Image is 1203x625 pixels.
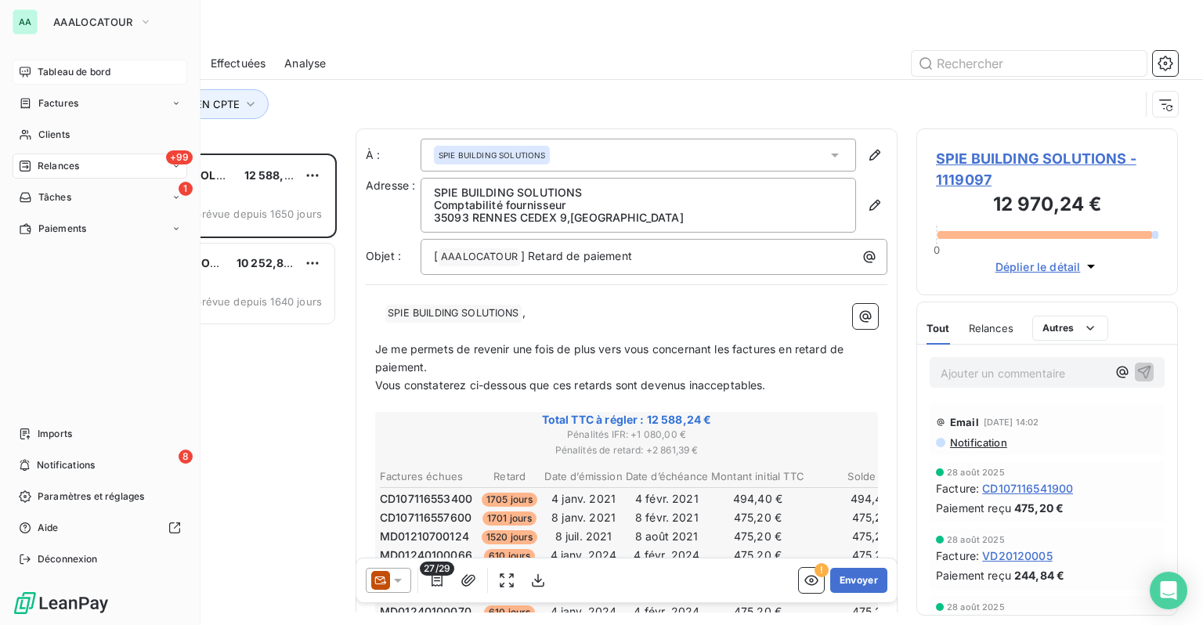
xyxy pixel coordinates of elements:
[710,603,805,620] td: 475,20 €
[807,509,901,526] td: 475,20 €
[947,468,1005,477] span: 28 août 2025
[195,295,322,308] span: prévue depuis 1640 jours
[991,258,1104,276] button: Déplier le détail
[434,211,843,224] p: 35093 RENNES CEDEX 9 , [GEOGRAPHIC_DATA]
[522,305,526,319] span: ,
[375,342,847,374] span: Je me permets de revenir une fois de plus vers vous concernant les factures en retard de paiement.
[936,148,1158,190] span: SPIE BUILDING SOLUTIONS - 1119097
[625,547,709,564] td: 4 févr. 2024
[38,159,79,173] span: Relances
[434,186,843,199] p: SPIE BUILDING SOLUTIONS
[1014,500,1064,516] span: 475,20 €
[625,509,709,526] td: 8 févr. 2021
[166,150,193,164] span: +99
[710,490,805,508] td: 494,40 €
[482,530,538,544] span: 1520 jours
[195,208,322,220] span: prévue depuis 1650 jours
[38,128,70,142] span: Clients
[366,249,401,262] span: Objet :
[366,147,421,163] label: À :
[53,16,133,28] span: AAALOCATOUR
[75,154,337,625] div: grid
[434,199,843,211] p: Comptabilité fournisseur
[211,56,266,71] span: Effectuées
[995,258,1081,275] span: Déplier le détail
[484,605,535,620] span: 610 jours
[38,190,71,204] span: Tâches
[807,528,901,545] td: 475,20 €
[484,549,535,563] span: 610 jours
[380,604,471,620] span: MD01240100070
[950,416,979,428] span: Email
[13,9,38,34] div: AA
[625,468,709,485] th: Date d’échéance
[434,249,438,262] span: [
[13,591,110,616] img: Logo LeanPay
[984,417,1039,427] span: [DATE] 14:02
[807,468,901,485] th: Solde TTC
[807,490,901,508] td: 494,40 €
[385,305,521,323] span: SPIE BUILDING SOLUTIONS
[179,450,193,464] span: 8
[380,547,472,563] span: MD01240100066
[37,458,95,472] span: Notifications
[934,244,940,256] span: 0
[947,602,1005,612] span: 28 août 2025
[544,490,623,508] td: 4 janv. 2021
[38,65,110,79] span: Tableau de bord
[38,552,98,566] span: Déconnexion
[625,490,709,508] td: 4 févr. 2021
[948,436,1007,449] span: Notification
[1032,316,1108,341] button: Autres
[710,468,805,485] th: Montant initial TTC
[936,547,979,564] span: Facture :
[38,222,86,236] span: Paiements
[380,510,471,526] span: CD107116557600
[482,493,538,507] span: 1705 jours
[710,547,805,564] td: 475,20 €
[625,603,709,620] td: 4 févr. 2024
[38,96,78,110] span: Factures
[544,509,623,526] td: 8 janv. 2021
[179,182,193,196] span: 1
[439,248,520,266] span: AAALOCATOUR
[284,56,326,71] span: Analyse
[969,322,1013,334] span: Relances
[1014,567,1064,583] span: 244,84 €
[38,521,59,535] span: Aide
[477,468,543,485] th: Retard
[544,547,623,564] td: 4 janv. 2024
[420,562,454,576] span: 27/29
[936,567,1011,583] span: Paiement reçu
[375,378,766,392] span: Vous constaterez ci-dessous que ces retards sont devenus inacceptables.
[380,529,469,544] span: MD01210700124
[521,249,632,262] span: ] Retard de paiement
[710,528,805,545] td: 475,20 €
[927,322,950,334] span: Tout
[544,603,623,620] td: 4 janv. 2024
[830,568,887,593] button: Envoyer
[237,256,302,269] span: 10 252,88 €
[380,491,472,507] span: CD107116553400
[936,500,1011,516] span: Paiement reçu
[936,480,979,497] span: Facture :
[625,528,709,545] td: 8 août 2021
[807,547,901,564] td: 475,20 €
[439,150,545,161] span: SPIE BUILDING SOLUTIONS
[1150,572,1187,609] div: Open Intercom Messenger
[544,528,623,545] td: 8 juil. 2021
[982,480,1073,497] span: CD107116541900
[378,412,876,428] span: Total TTC à régler : 12 588,24 €
[544,468,623,485] th: Date d’émission
[378,443,876,457] span: Pénalités de retard : + 2 861,39 €
[366,179,415,192] span: Adresse :
[38,427,72,441] span: Imports
[13,515,187,540] a: Aide
[38,490,144,504] span: Paramètres et réglages
[982,547,1053,564] span: VD20120005
[947,535,1005,544] span: 28 août 2025
[378,428,876,442] span: Pénalités IFR : + 1 080,00 €
[710,509,805,526] td: 475,20 €
[482,511,537,526] span: 1701 jours
[807,603,901,620] td: 475,20 €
